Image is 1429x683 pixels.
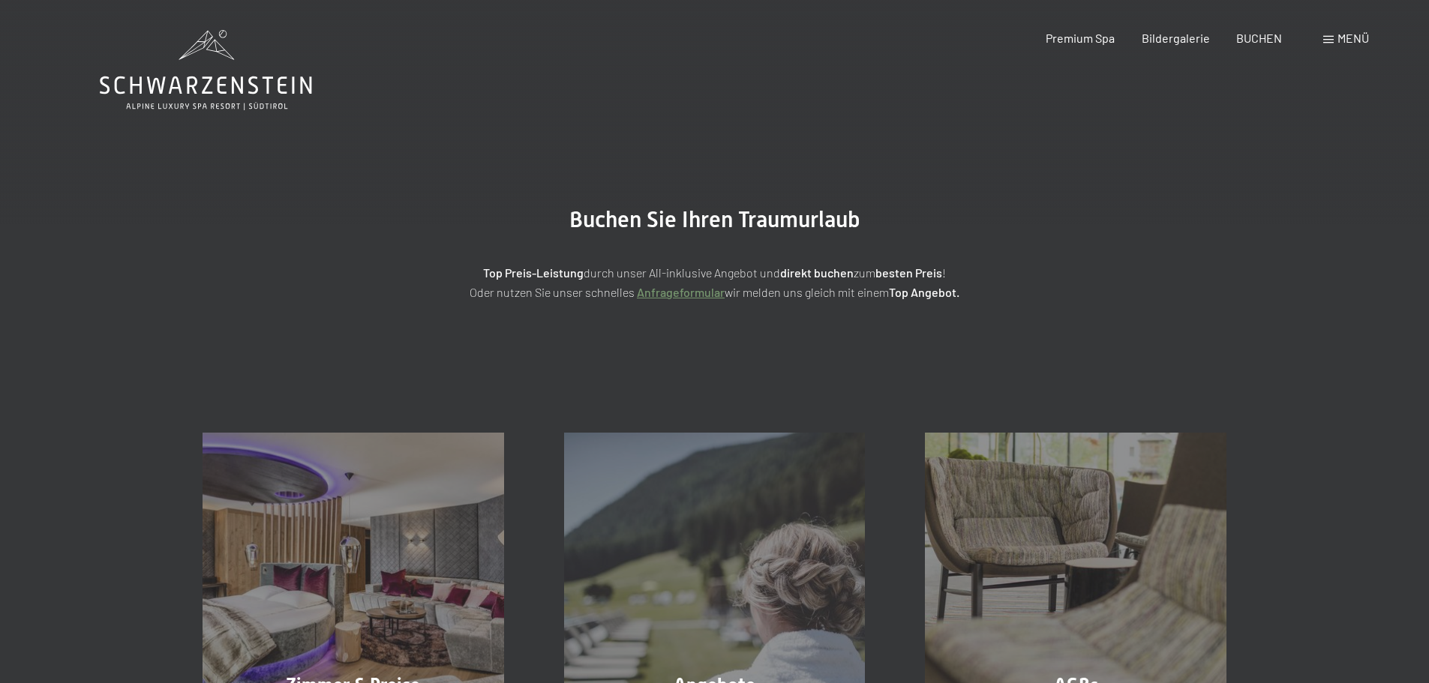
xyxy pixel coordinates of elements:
[569,206,860,232] span: Buchen Sie Ihren Traumurlaub
[889,285,959,299] strong: Top Angebot.
[483,265,584,280] strong: Top Preis-Leistung
[875,265,942,280] strong: besten Preis
[1337,31,1369,45] span: Menü
[340,263,1090,301] p: durch unser All-inklusive Angebot und zum ! Oder nutzen Sie unser schnelles wir melden uns gleich...
[1236,31,1282,45] a: BUCHEN
[780,265,854,280] strong: direkt buchen
[637,285,725,299] a: Anfrageformular
[1046,31,1115,45] a: Premium Spa
[1142,31,1210,45] a: Bildergalerie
